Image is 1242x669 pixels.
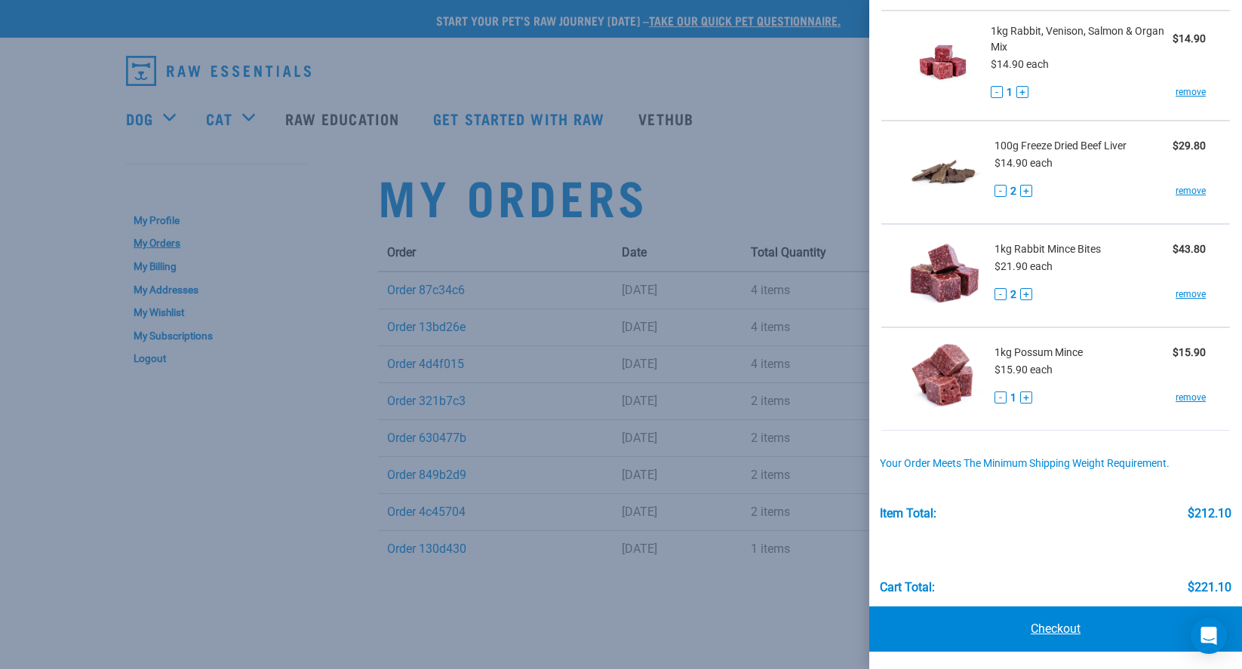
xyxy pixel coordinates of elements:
img: Rabbit Mince Bites [905,237,983,315]
div: $212.10 [1188,507,1231,520]
div: $221.10 [1188,581,1231,594]
img: Possum Mince [905,340,983,418]
span: 1kg Possum Mince [995,345,1083,361]
span: $15.90 each [995,364,1053,376]
button: - [995,288,1007,300]
div: Cart total: [880,581,935,594]
span: 1kg Rabbit, Venison, Salmon & Organ Mix [991,23,1173,55]
span: 1 [1010,390,1016,406]
button: + [1020,288,1032,300]
a: remove [1176,184,1206,198]
div: Your order meets the minimum shipping weight requirement. [880,458,1232,470]
span: $14.90 each [995,157,1053,169]
a: remove [1176,391,1206,404]
strong: $14.90 [1173,32,1206,44]
button: + [1016,86,1028,98]
a: remove [1176,287,1206,301]
a: Checkout [869,606,1242,652]
div: Item Total: [880,507,936,520]
span: 2 [1010,183,1016,199]
button: - [995,185,1007,197]
span: 2 [1010,287,1016,302]
strong: $15.90 [1173,346,1206,358]
strong: $43.80 [1173,243,1206,255]
img: Freeze Dried Beef Liver [905,133,983,211]
button: + [1020,391,1032,404]
strong: $29.80 [1173,140,1206,152]
button: + [1020,185,1032,197]
a: remove [1176,85,1206,99]
span: 1kg Rabbit Mince Bites [995,241,1101,257]
span: 100g Freeze Dried Beef Liver [995,138,1127,154]
button: - [991,86,1003,98]
button: - [995,391,1007,404]
span: $14.90 each [991,58,1049,70]
span: $21.90 each [995,260,1053,272]
div: Open Intercom Messenger [1191,618,1227,654]
img: Rabbit, Venison, Salmon & Organ Mix [905,23,979,101]
span: 1 [1007,84,1013,100]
